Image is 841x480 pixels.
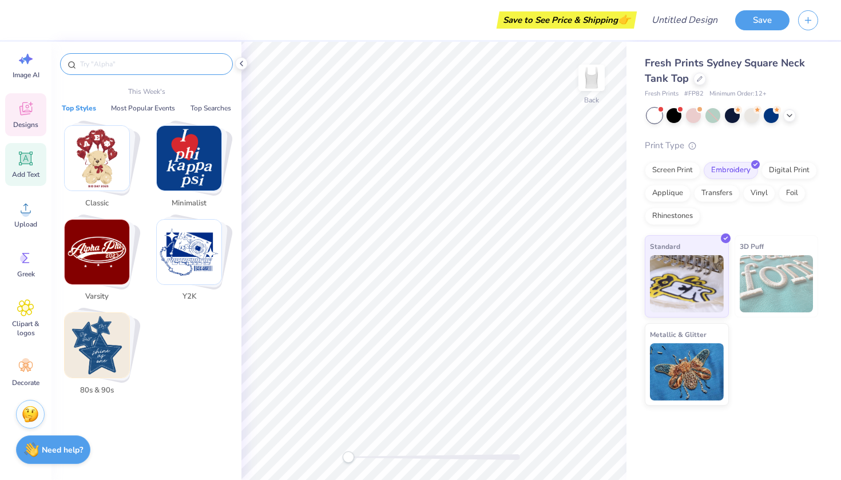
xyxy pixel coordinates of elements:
span: Fresh Prints Sydney Square Neck Tank Top [645,56,805,85]
img: Back [580,66,603,89]
span: Designs [13,120,38,129]
div: Screen Print [645,162,700,179]
span: Standard [650,240,680,252]
span: Metallic & Glitter [650,328,707,340]
img: Minimalist [157,126,221,191]
button: Top Styles [58,102,100,114]
img: 3D Puff [740,255,814,312]
div: Back [584,95,599,105]
input: Try "Alpha" [79,58,225,70]
span: Upload [14,220,37,229]
div: Accessibility label [343,451,354,463]
div: Foil [779,185,806,202]
div: Rhinestones [645,208,700,225]
button: Stack Card Button Varsity [57,219,144,307]
span: 👉 [618,13,630,26]
img: Classic [65,126,129,191]
span: Greek [17,269,35,279]
button: Stack Card Button Minimalist [149,125,236,213]
div: Vinyl [743,185,775,202]
span: Minimum Order: 12 + [709,89,767,99]
div: Applique [645,185,691,202]
img: Y2K [157,220,221,284]
img: Metallic & Glitter [650,343,724,400]
span: 80s & 90s [78,385,116,396]
button: Stack Card Button Y2K [149,219,236,307]
img: 80s & 90s [65,313,129,378]
span: Fresh Prints [645,89,679,99]
span: Varsity [78,291,116,303]
span: Y2K [170,291,208,303]
input: Untitled Design [642,9,727,31]
span: Minimalist [170,198,208,209]
div: Print Type [645,139,818,152]
div: Embroidery [704,162,758,179]
span: # FP82 [684,89,704,99]
span: Add Text [12,170,39,179]
button: Save [735,10,790,30]
div: Save to See Price & Shipping [499,11,634,29]
span: 3D Puff [740,240,764,252]
p: This Week's [128,86,165,97]
span: Image AI [13,70,39,80]
button: Stack Card Button 80s & 90s [57,312,144,400]
strong: Need help? [42,445,83,455]
div: Transfers [694,185,740,202]
button: Top Searches [187,102,235,114]
button: Stack Card Button Classic [57,125,144,213]
span: Decorate [12,378,39,387]
button: Most Popular Events [108,102,178,114]
div: Digital Print [761,162,817,179]
img: Varsity [65,220,129,284]
span: Classic [78,198,116,209]
span: Clipart & logos [7,319,45,338]
img: Standard [650,255,724,312]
